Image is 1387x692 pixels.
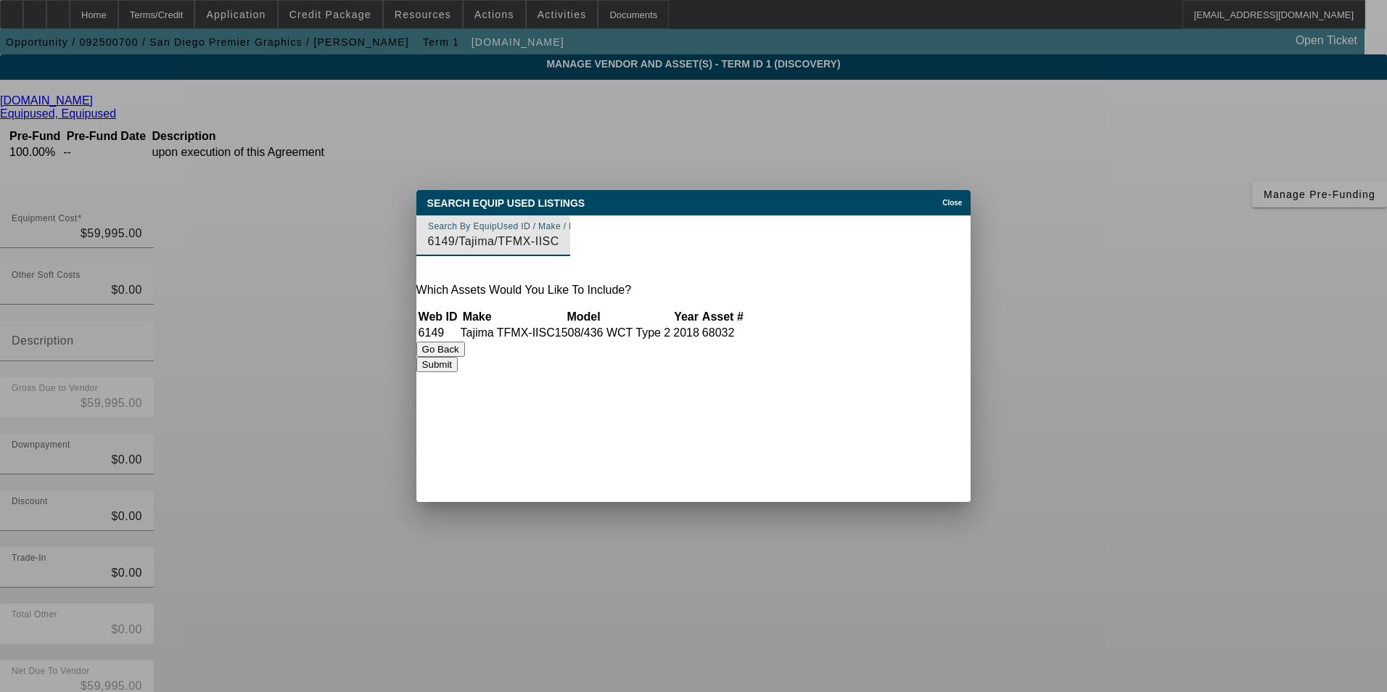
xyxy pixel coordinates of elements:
[496,310,672,324] th: Model
[428,222,594,231] mat-label: Search By EquipUsed ID / Make / Model
[672,326,700,340] td: 2018
[416,342,465,357] button: Go Back
[418,326,458,340] td: 6149
[942,199,962,207] span: Close
[428,233,559,250] input: EquipUsed
[460,310,495,324] th: Make
[416,284,971,297] p: Which Assets Would You Like To Include?
[418,310,458,324] th: Web ID
[496,326,672,340] td: TFMX-IISC1508/436 WCT Type 2
[672,310,700,324] th: Year
[460,326,495,340] td: Tajima
[701,326,744,340] td: 68032
[427,197,585,209] span: Search Equip Used Listings
[416,357,458,372] button: Submit
[701,310,744,324] th: Asset #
